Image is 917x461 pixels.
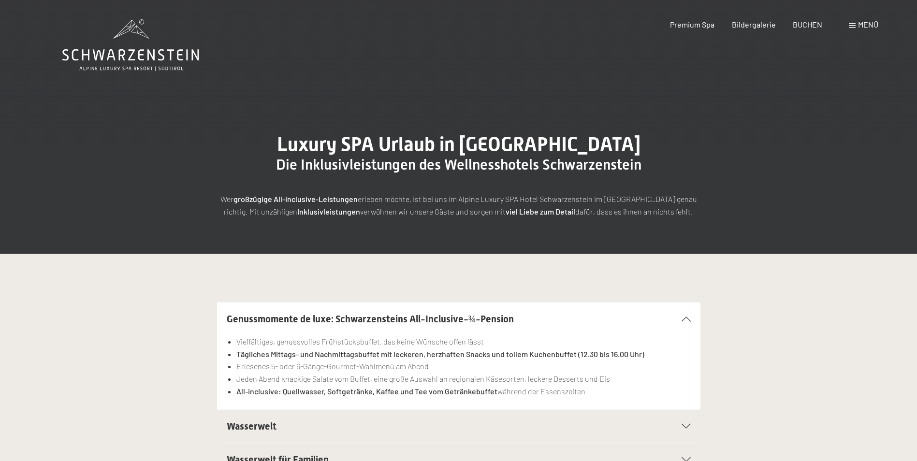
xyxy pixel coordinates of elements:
[236,335,690,348] li: Vielfältiges, genussvolles Frühstücksbuffet, das keine Wünsche offen lässt
[236,349,644,359] strong: Tägliches Mittags- und Nachmittagsbuffet mit leckeren, herzhaften Snacks und tollem Kuchenbuffet ...
[793,20,822,29] a: BUCHEN
[297,207,360,216] strong: Inklusivleistungen
[227,420,277,432] span: Wasserwelt
[236,360,690,373] li: Erlesenes 5- oder 6-Gänge-Gourmet-Wahlmenü am Abend
[732,20,776,29] a: Bildergalerie
[277,133,640,156] span: Luxury SPA Urlaub in [GEOGRAPHIC_DATA]
[670,20,714,29] a: Premium Spa
[506,207,575,216] strong: viel Liebe zum Detail
[217,193,700,217] p: Wer erleben möchte, ist bei uns im Alpine Luxury SPA Hotel Schwarzenstein im [GEOGRAPHIC_DATA] ge...
[233,194,358,203] strong: großzügige All-inclusive-Leistungen
[276,156,641,173] span: Die Inklusivleistungen des Wellnesshotels Schwarzenstein
[236,385,690,398] li: während der Essenszeiten
[236,373,690,385] li: Jeden Abend knackige Salate vom Buffet, eine große Auswahl an regionalen Käsesorten, leckere Dess...
[236,387,497,396] strong: All-inclusive: Quellwasser, Softgetränke, Kaffee und Tee vom Getränkebuffet
[858,20,878,29] span: Menü
[227,313,514,325] span: Genussmomente de luxe: Schwarzensteins All-Inclusive-¾-Pension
